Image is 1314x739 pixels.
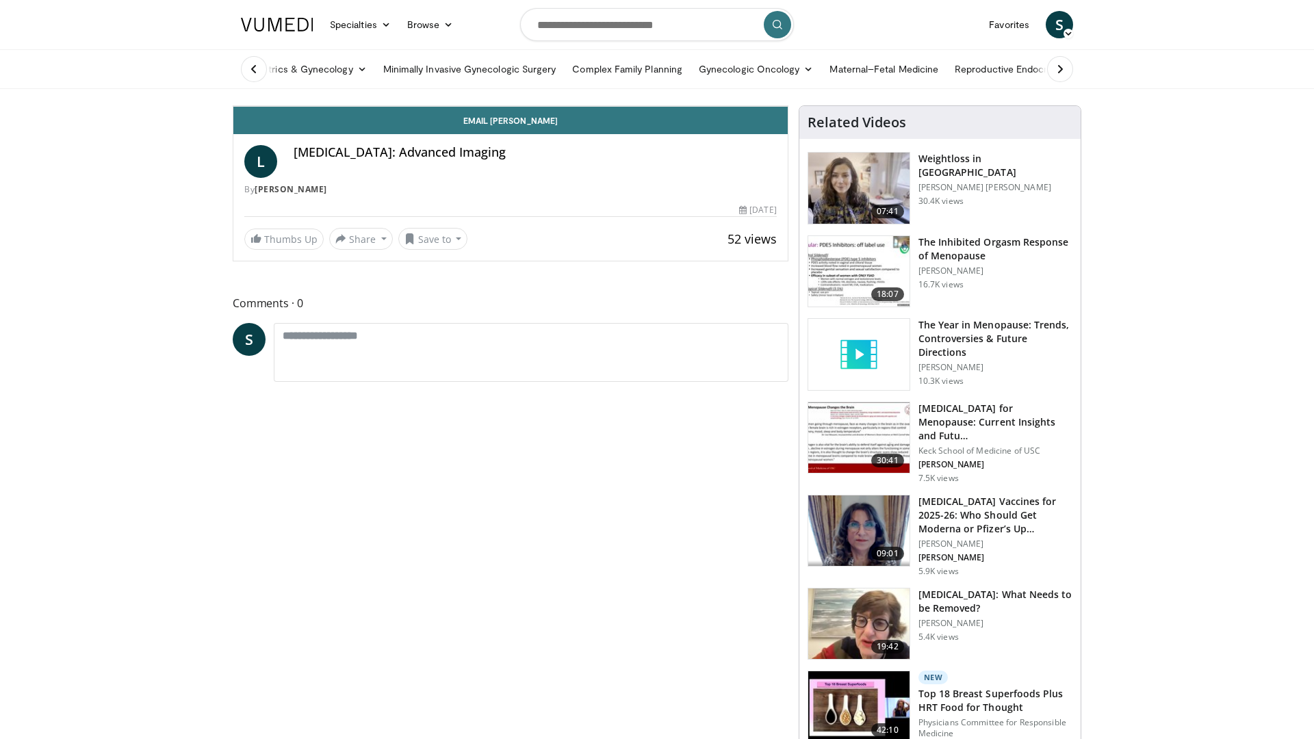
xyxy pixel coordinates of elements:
a: 07:41 Weightloss in [GEOGRAPHIC_DATA] [PERSON_NAME] [PERSON_NAME] 30.4K views [808,152,1072,224]
span: 30:41 [871,454,904,467]
img: video_placeholder_short.svg [808,319,910,390]
div: [DATE] [739,204,776,216]
span: 07:41 [871,205,904,218]
a: S [1046,11,1073,38]
a: The Year in Menopause: Trends, Controversies & Future Directions [PERSON_NAME] 10.3K views [808,318,1072,391]
h3: The Inhibited Orgasm Response of Menopause [918,235,1072,263]
p: [PERSON_NAME] [918,459,1072,470]
span: 52 views [727,231,777,247]
img: 9983fed1-7565-45be-8934-aef1103ce6e2.150x105_q85_crop-smart_upscale.jpg [808,153,910,224]
video-js: Video Player [233,106,788,107]
a: Gynecologic Oncology [691,55,821,83]
p: [PERSON_NAME] [918,552,1072,563]
a: 18:07 The Inhibited Orgasm Response of Menopause [PERSON_NAME] 16.7K views [808,235,1072,308]
p: Keck School of Medicine of USC [918,445,1072,456]
a: [PERSON_NAME] [255,183,327,195]
a: Maternal–Fetal Medicine [821,55,946,83]
a: Reproductive Endocrinology & [MEDICAL_DATA] [946,55,1176,83]
img: 4d0a4bbe-a17a-46ab-a4ad-f5554927e0d3.150x105_q85_crop-smart_upscale.jpg [808,588,910,660]
h3: The Year in Menopause: Trends, Controversies & Future Directions [918,318,1072,359]
p: 30.4K views [918,196,964,207]
p: [PERSON_NAME] [918,539,1072,549]
img: 47271b8a-94f4-49c8-b914-2a3d3af03a9e.150x105_q85_crop-smart_upscale.jpg [808,402,910,474]
p: Physicians Committee for Responsible Medicine [918,717,1072,739]
a: Obstetrics & Gynecology [233,55,375,83]
span: 42:10 [871,723,904,737]
a: Complex Family Planning [564,55,691,83]
p: New [918,671,949,684]
span: 18:07 [871,287,904,301]
h4: [MEDICAL_DATA]: Advanced Imaging [294,145,777,160]
h3: [MEDICAL_DATA] for Menopause: Current Insights and Futu… [918,402,1072,443]
h3: Weightloss in [GEOGRAPHIC_DATA] [918,152,1072,179]
h3: [MEDICAL_DATA] Vaccines for 2025-26: Who Should Get Moderna or Pfizer’s Up… [918,495,1072,536]
button: Save to [398,228,468,250]
h4: Related Videos [808,114,906,131]
div: By [244,183,777,196]
p: [PERSON_NAME] [PERSON_NAME] [918,182,1072,193]
p: 10.3K views [918,376,964,387]
input: Search topics, interventions [520,8,794,41]
p: 5.4K views [918,632,959,643]
p: [PERSON_NAME] [918,618,1072,629]
p: 7.5K views [918,473,959,484]
img: 283c0f17-5e2d-42ba-a87c-168d447cdba4.150x105_q85_crop-smart_upscale.jpg [808,236,910,307]
a: S [233,323,266,356]
span: 19:42 [871,640,904,653]
img: 4e370bb1-17f0-4657-a42f-9b995da70d2f.png.150x105_q85_crop-smart_upscale.png [808,495,910,567]
p: [PERSON_NAME] [918,362,1072,373]
img: VuMedi Logo [241,18,313,31]
a: Browse [399,11,462,38]
a: L [244,145,277,178]
p: 5.9K views [918,566,959,577]
a: Favorites [981,11,1038,38]
a: 19:42 [MEDICAL_DATA]: What Needs to be Removed? [PERSON_NAME] 5.4K views [808,588,1072,660]
a: Thumbs Up [244,229,324,250]
a: 09:01 [MEDICAL_DATA] Vaccines for 2025-26: Who Should Get Moderna or Pfizer’s Up… [PERSON_NAME] [... [808,495,1072,577]
h3: Top 18 Breast Superfoods Plus HRT Food for Thought [918,687,1072,714]
p: 16.7K views [918,279,964,290]
button: Share [329,228,393,250]
p: [PERSON_NAME] [918,265,1072,276]
h3: [MEDICAL_DATA]: What Needs to be Removed? [918,588,1072,615]
a: Specialties [322,11,399,38]
a: Minimally Invasive Gynecologic Surgery [375,55,565,83]
a: 30:41 [MEDICAL_DATA] for Menopause: Current Insights and Futu… Keck School of Medicine of USC [PE... [808,402,1072,484]
span: 09:01 [871,547,904,560]
a: Email [PERSON_NAME] [233,107,788,134]
span: Comments 0 [233,294,788,312]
